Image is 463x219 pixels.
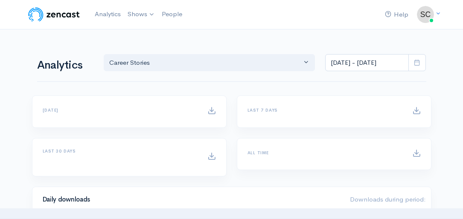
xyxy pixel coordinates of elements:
h4: Daily downloads [43,196,340,203]
h1: Analytics [37,59,93,72]
a: Analytics [91,5,124,23]
a: People [158,5,186,23]
h6: Last 7 days [248,108,402,112]
span: Downloads during period: [350,195,426,203]
img: ... [417,6,434,23]
input: analytics date range selector [325,54,409,72]
button: Career Stories [104,54,315,72]
a: Help [381,6,412,24]
div: Career Stories [109,58,302,68]
h6: Last 30 days [43,149,197,153]
a: Shows [124,5,158,24]
h6: All time [248,150,402,155]
h6: [DATE] [43,108,197,112]
img: ZenCast Logo [27,6,81,23]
